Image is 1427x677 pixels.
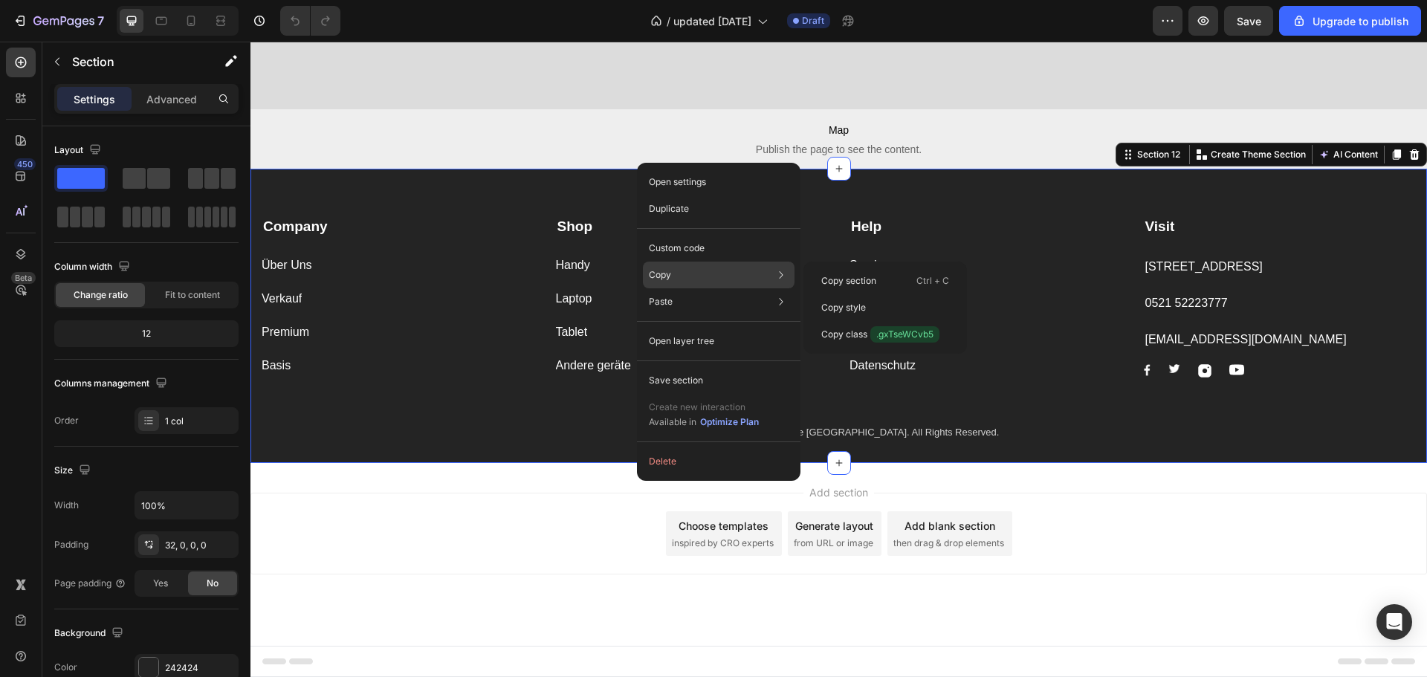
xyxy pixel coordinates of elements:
[11,272,36,284] div: Beta
[895,255,977,268] a: 0521 52223777
[57,323,236,344] div: 12
[307,177,343,192] strong: Shop
[305,247,342,268] a: Laptop
[54,374,170,394] div: Columns management
[54,538,88,551] div: Padding
[250,42,1427,677] iframe: Design area
[649,400,760,415] p: Create new interaction
[97,12,104,30] p: 7
[54,140,104,161] div: Layout
[821,274,876,288] p: Copy section
[545,476,623,492] div: Generate layout
[13,383,1164,398] p: Copyright © 2025 Smartstore [GEOGRAPHIC_DATA]. All Rights Reserved.
[1376,604,1412,640] div: Open Intercom Messenger
[948,323,961,336] img: Alt Image
[916,273,949,288] p: Ctrl + C
[895,177,925,192] strong: Visit
[280,6,340,36] div: Undo/Redo
[979,323,994,334] img: Alt Image
[74,91,115,107] p: Settings
[979,323,994,334] div: Image Title
[599,247,658,268] a: Impressum
[649,334,714,348] p: Open layer tree
[699,415,760,430] button: Optimize Plan
[601,177,631,192] strong: Help
[643,448,795,475] button: Delete
[54,623,126,644] div: Background
[893,323,900,334] img: Alt Image
[305,280,337,302] a: Tablet
[165,288,220,302] span: Fit to content
[1292,13,1408,29] div: Upgrade to publish
[54,257,133,277] div: Column width
[870,326,939,343] span: .gxTseWCvb5
[654,476,745,492] div: Add blank section
[207,577,219,590] span: No
[1279,6,1421,36] button: Upgrade to publish
[960,106,1055,120] p: Create Theme Section
[649,202,689,216] p: Duplicate
[649,242,705,255] p: Custom code
[649,268,671,282] p: Copy
[1237,15,1261,27] span: Save
[146,91,197,107] p: Advanced
[643,495,754,508] span: then drag & drop elements
[599,213,638,235] a: Service
[72,53,194,71] p: Section
[918,323,930,331] img: Alt Image
[673,13,751,29] span: updated [DATE]
[54,577,126,590] div: Page padding
[667,13,670,29] span: /
[649,416,696,427] span: Available in
[305,314,381,335] a: Andere geräte
[895,218,1012,231] a: [STREET_ADDRESS]
[1224,6,1273,36] button: Save
[165,539,235,552] div: 32, 0, 0, 0
[649,374,703,387] p: Save section
[165,415,235,428] div: 1 col
[135,492,238,519] input: Auto
[802,14,824,27] span: Draft
[165,661,235,675] div: 242424
[700,415,759,429] div: Optimize Plan
[884,106,933,120] div: Section 12
[599,280,624,302] a: AGB
[895,291,1096,304] a: [EMAIL_ADDRESS][DOMAIN_NAME]
[421,495,523,508] span: inspired by CRO experts
[1065,104,1130,122] button: AI Content
[153,577,168,590] span: Yes
[54,661,77,674] div: Color
[305,213,340,235] a: Handy
[54,461,94,481] div: Size
[821,326,939,343] p: Copy class
[543,495,623,508] span: from URL or image
[649,175,706,189] p: Open settings
[553,443,624,459] span: Add section
[821,301,866,314] p: Copy style
[14,158,36,170] div: 450
[74,288,128,302] span: Change ratio
[649,295,673,308] p: Paste
[599,314,665,335] a: Datenschutz
[54,499,79,512] div: Width
[54,414,79,427] div: Order
[428,476,518,492] div: Choose templates
[6,6,111,36] button: 7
